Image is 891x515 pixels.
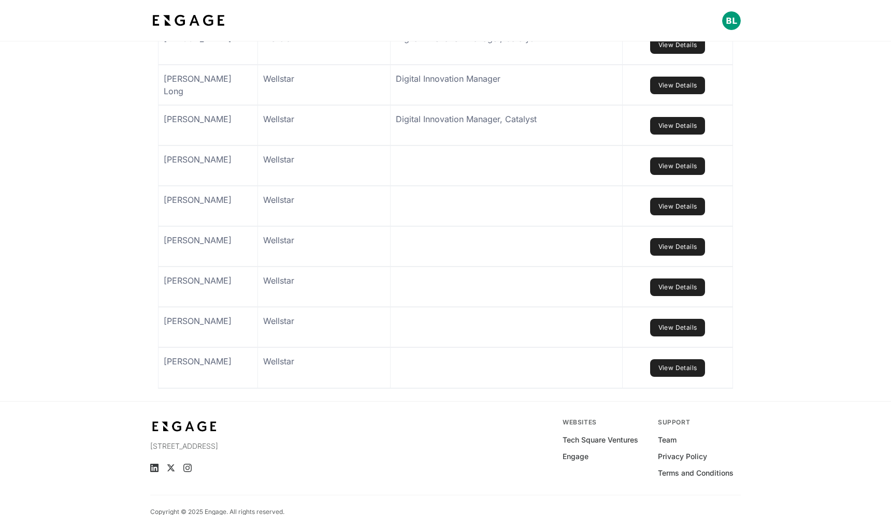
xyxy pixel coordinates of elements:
button: Open profile menu [722,11,741,30]
a: Instagram [183,464,192,472]
p: [STREET_ADDRESS] [150,441,330,451]
a: View Details [650,198,706,215]
a: View Details [650,319,706,336]
a: View Details [650,77,706,94]
a: Team [658,435,677,445]
a: Engage [563,451,588,462]
a: View Details [650,278,706,296]
div: Support [658,418,741,426]
img: bdf1fb74-1727-4ba0-a5bd-bc74ae9fc70b.jpeg [150,11,227,30]
a: LinkedIn [150,464,159,472]
ul: Social media [150,464,330,472]
a: Tech Square Ventures [563,435,638,445]
a: Privacy Policy [658,451,707,462]
a: View Details [650,359,706,377]
div: Websites [563,418,645,426]
a: Terms and Conditions [658,468,734,478]
a: View Details [650,238,706,256]
a: View Details [650,117,706,135]
a: X (Twitter) [167,464,175,472]
a: View Details [650,36,706,54]
img: bdf1fb74-1727-4ba0-a5bd-bc74ae9fc70b.jpeg [150,418,219,435]
img: Profile picture of Belsasar Lepe [722,11,741,30]
a: View Details [650,157,706,175]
